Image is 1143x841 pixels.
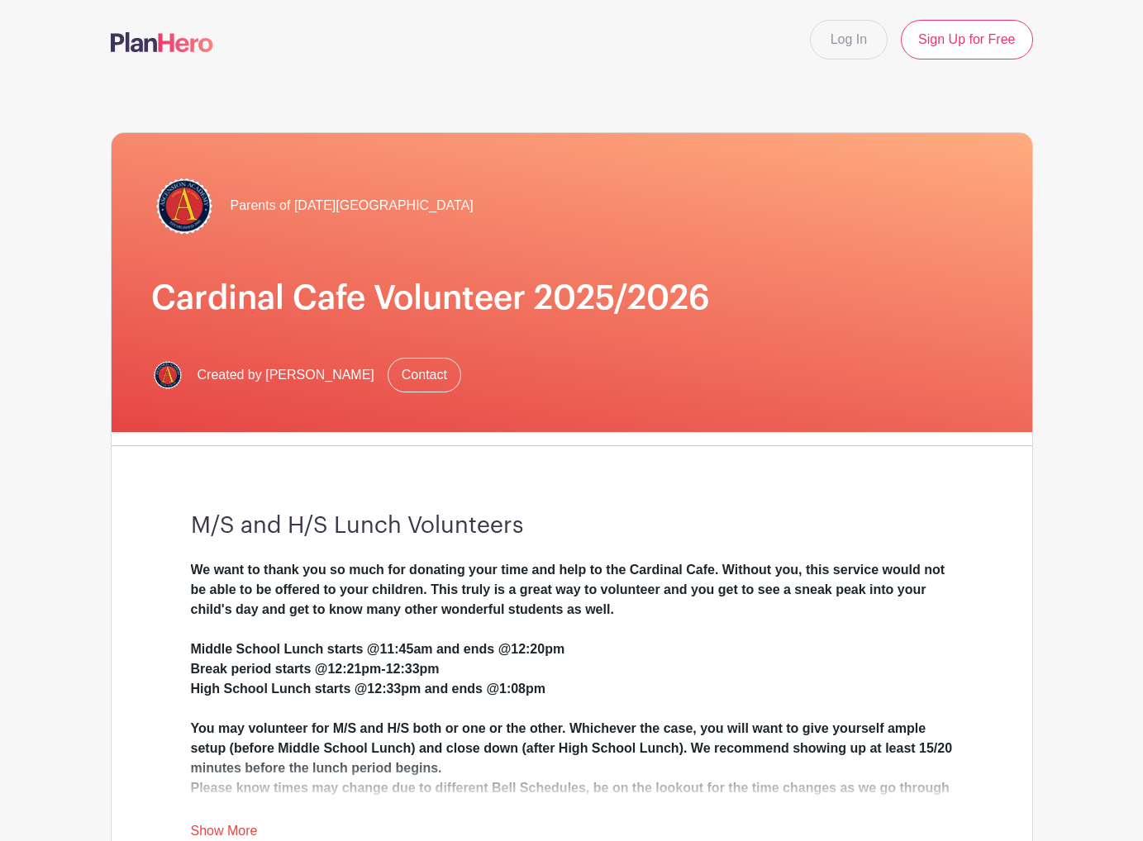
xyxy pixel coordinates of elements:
h3: M/S and H/S Lunch Volunteers [191,512,953,540]
a: Sign Up for Free [901,20,1032,59]
a: Log In [810,20,888,59]
img: logo-507f7623f17ff9eddc593b1ce0a138ce2505c220e1c5a4e2b4648c50719b7d32.svg [111,32,213,52]
span: Parents of [DATE][GEOGRAPHIC_DATA] [231,196,474,216]
img: ascension-academy-logo.png [151,173,217,239]
img: ascension-academy-logo.png [151,359,184,392]
h1: Cardinal Cafe Volunteer 2025/2026 [151,278,993,318]
a: Contact [388,358,461,392]
span: Created by [PERSON_NAME] [198,365,374,385]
